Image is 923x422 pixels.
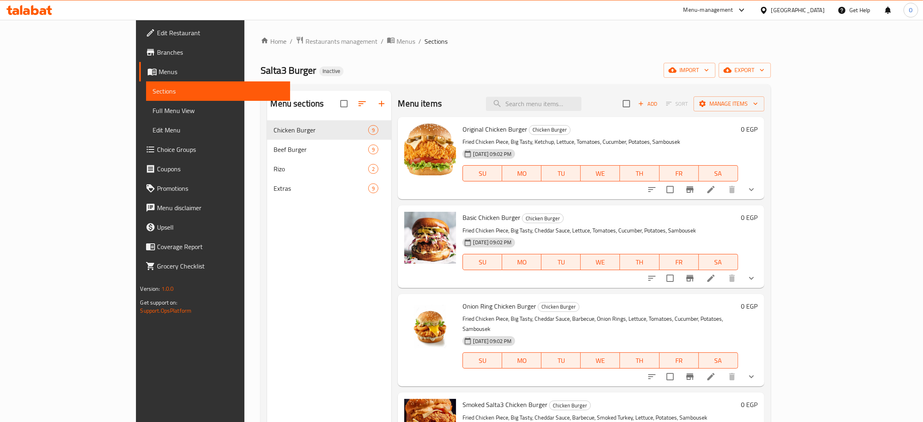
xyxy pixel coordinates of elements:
[267,140,391,159] div: Beef Burger9
[319,66,344,76] div: Inactive
[623,168,656,179] span: TH
[368,125,378,135] div: items
[502,352,541,369] button: MO
[368,183,378,193] div: items
[470,150,515,158] span: [DATE] 09:02 PM
[702,168,735,179] span: SA
[153,125,284,135] span: Edit Menu
[529,125,571,135] div: Chicken Burger
[699,254,738,270] button: SA
[662,181,679,198] span: Select to update
[663,256,696,268] span: FR
[584,168,617,179] span: WE
[747,372,756,382] svg: Show Choices
[372,94,391,113] button: Add section
[620,352,659,369] button: TH
[381,36,384,46] li: /
[663,168,696,179] span: FR
[157,242,284,251] span: Coverage Report
[140,283,160,294] span: Version:
[699,352,738,369] button: SA
[157,164,284,174] span: Coupons
[369,185,378,192] span: 9
[584,355,617,367] span: WE
[661,98,694,110] span: Select section first
[368,145,378,154] div: items
[157,145,284,154] span: Choice Groups
[146,120,290,140] a: Edit Menu
[466,355,499,367] span: SU
[706,372,716,382] a: Edit menu item
[683,5,733,15] div: Menu-management
[463,399,547,411] span: Smoked Salta3 Chicken Burger
[274,145,368,154] span: Beef Burger
[541,352,581,369] button: TU
[139,140,290,159] a: Choice Groups
[296,36,378,47] a: Restaurants management
[159,67,284,77] span: Menus
[623,355,656,367] span: TH
[335,95,352,112] span: Select all sections
[139,179,290,198] a: Promotions
[352,94,372,113] span: Sort sections
[741,301,758,312] h6: 0 EGP
[725,65,764,75] span: export
[660,165,699,181] button: FR
[157,28,284,38] span: Edit Restaurant
[274,183,368,193] span: Extras
[680,180,700,199] button: Branch-specific-item
[584,256,617,268] span: WE
[157,47,284,57] span: Branches
[463,314,738,334] p: Fried Chicken Piece, Big Tasty, Cheddar Sauce, Barbecue, Onion Rings, Lettuce, Tomatoes, Cucumber...
[368,164,378,174] div: items
[702,256,735,268] span: SA
[660,352,699,369] button: FR
[700,99,758,109] span: Manage items
[529,125,570,134] span: Chicken Burger
[267,179,391,198] div: Extras9
[140,305,191,316] a: Support.OpsPlatform
[139,159,290,179] a: Coupons
[660,254,699,270] button: FR
[463,352,502,369] button: SU
[742,367,761,386] button: show more
[680,367,700,386] button: Branch-specific-item
[139,23,290,43] a: Edit Restaurant
[702,355,735,367] span: SA
[146,101,290,120] a: Full Menu View
[581,165,620,181] button: WE
[139,62,290,81] a: Menus
[642,367,662,386] button: sort-choices
[541,165,581,181] button: TU
[664,63,715,78] button: import
[909,6,912,15] span: O
[550,401,590,410] span: Chicken Burger
[741,124,758,135] h6: 0 EGP
[369,146,378,153] span: 9
[369,126,378,134] span: 9
[502,254,541,270] button: MO
[742,269,761,288] button: show more
[466,168,499,179] span: SU
[139,256,290,276] a: Grocery Checklist
[741,212,758,223] h6: 0 EGP
[541,254,581,270] button: TU
[505,355,538,367] span: MO
[153,86,284,96] span: Sections
[369,165,378,173] span: 2
[662,270,679,287] span: Select to update
[267,117,391,201] nav: Menu sections
[635,98,661,110] button: Add
[722,180,742,199] button: delete
[161,283,174,294] span: 1.0.0
[139,217,290,237] a: Upsell
[581,254,620,270] button: WE
[545,168,577,179] span: TU
[404,301,456,352] img: Onion Ring Chicken Burger
[771,6,825,15] div: [GEOGRAPHIC_DATA]
[538,302,579,312] div: Chicken Burger
[157,203,284,213] span: Menu disclaimer
[466,256,499,268] span: SU
[742,180,761,199] button: show more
